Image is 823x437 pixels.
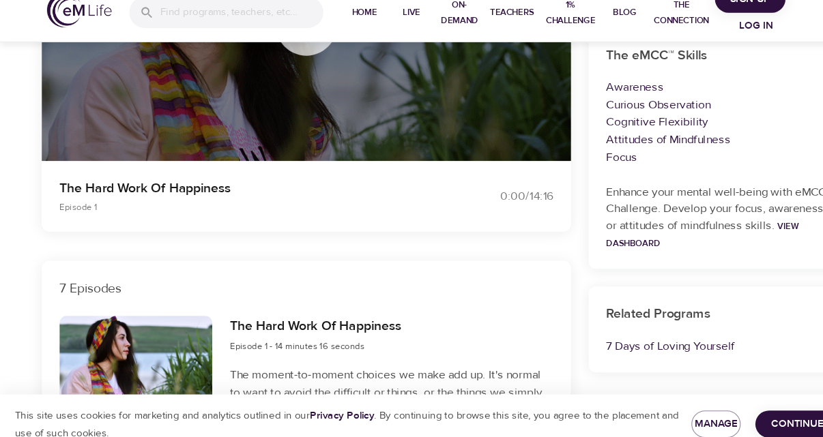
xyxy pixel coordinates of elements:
span: Episode 1 - 14 minutes 16 seconds [214,331,338,342]
button: Log in [669,27,735,52]
p: 7 Episodes [55,274,514,292]
span: Blog [564,20,596,34]
a: Privacy Policy [288,395,347,408]
p: Attitudes of Mindfulness [563,137,768,153]
p: Awareness [563,88,768,104]
span: Log in [675,31,730,48]
button: Continue [702,397,779,422]
img: logo [44,9,104,41]
span: Manage [653,401,677,418]
p: Episode 1 [55,202,395,214]
span: 1% Challenge [507,13,553,42]
p: The Hard Work Of Happiness [55,181,395,200]
div: 0:00 / 14:16 [411,190,514,206]
span: The Connection [607,13,659,42]
span: On-Demand [409,13,444,42]
button: Sign Up [664,2,730,27]
span: Home [322,20,355,34]
p: Focus [563,153,768,170]
span: Live [366,20,399,34]
p: Cognitive Flexibility [563,121,768,137]
h6: The Hard Work Of Happiness [214,309,373,329]
h6: The eMCC™ Skills [563,58,768,78]
input: Find programs, teachers, etc... [149,12,300,42]
span: Sign Up [669,6,724,23]
button: Manage [642,397,688,422]
span: Continue [712,401,768,418]
span: Teachers [455,20,496,34]
p: Enhance your mental well-being with eMCC Challenge. Develop your focus, awareness or attitudes of... [563,186,768,249]
a: 7 Days of Loving Yourself [563,330,682,344]
h6: Related Programs [563,298,768,318]
p: Curious Observation [563,104,768,121]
